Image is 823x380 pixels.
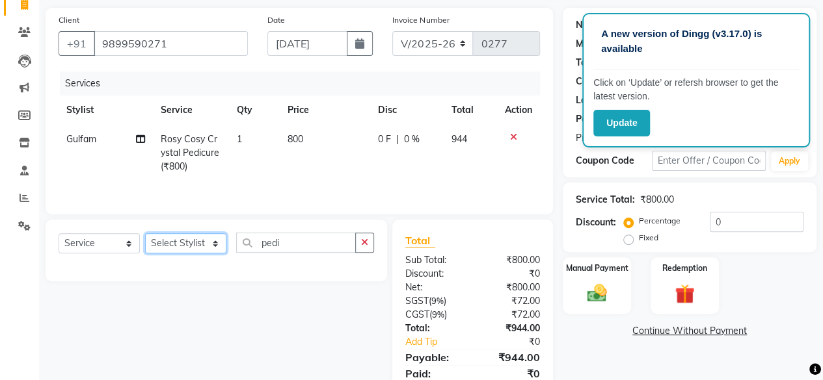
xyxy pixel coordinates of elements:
[396,322,473,335] div: Total:
[566,262,628,274] label: Manual Payment
[576,18,605,32] div: Name:
[396,294,473,308] div: ( )
[565,324,814,338] a: Continue Without Payment
[405,295,429,307] span: SGST
[378,133,391,146] span: 0 F
[576,56,627,70] div: Total Visits:
[576,131,608,145] span: Prepaid
[396,133,399,146] span: |
[576,193,635,207] div: Service Total:
[576,75,629,88] div: Card on file:
[396,281,473,294] div: Net:
[396,349,473,365] div: Payable:
[576,37,632,51] div: Membership:
[601,27,791,56] p: A new version of Dingg (v3.17.0) is available
[59,95,153,125] th: Stylist
[472,322,550,335] div: ₹944.00
[60,71,550,95] div: Services
[405,309,429,320] span: CGST
[405,234,435,247] span: Total
[404,133,420,146] span: 0 %
[229,95,280,125] th: Qty
[59,14,79,26] label: Client
[472,349,550,365] div: ₹944.00
[66,133,96,145] span: Gulfam
[576,94,619,107] div: Last Visit:
[431,296,444,306] span: 9%
[161,133,219,172] span: Rosy Cosy Crystal Pedicure (₹800)
[669,282,701,306] img: _gift.svg
[370,95,444,125] th: Disc
[288,133,303,145] span: 800
[576,216,616,229] div: Discount:
[452,133,467,145] span: 944
[94,31,248,56] input: Search by Name/Mobile/Email/Code
[576,154,652,168] div: Coupon Code
[472,253,550,267] div: ₹800.00
[472,267,550,281] div: ₹0
[237,133,242,145] span: 1
[472,294,550,308] div: ₹72.00
[497,95,540,125] th: Action
[639,215,681,227] label: Percentage
[280,95,370,125] th: Price
[576,112,605,126] div: Points:
[662,262,707,274] label: Redemption
[153,95,229,125] th: Service
[652,151,766,171] input: Enter Offer / Coupon Code
[593,76,799,103] p: Click on ‘Update’ or refersh browser to get the latest version.
[236,233,356,253] input: Search or Scan
[485,335,550,349] div: ₹0
[396,308,473,322] div: ( )
[472,308,550,322] div: ₹72.00
[639,232,658,244] label: Fixed
[581,282,613,305] img: _cash.svg
[396,267,473,281] div: Discount:
[771,151,808,171] button: Apply
[396,253,473,267] div: Sub Total:
[640,193,674,207] div: ₹800.00
[593,110,650,136] button: Update
[396,335,485,349] a: Add Tip
[267,14,285,26] label: Date
[432,309,444,320] span: 9%
[576,37,803,51] div: No Active Membership
[444,95,497,125] th: Total
[392,14,449,26] label: Invoice Number
[472,281,550,294] div: ₹800.00
[59,31,95,56] button: +91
